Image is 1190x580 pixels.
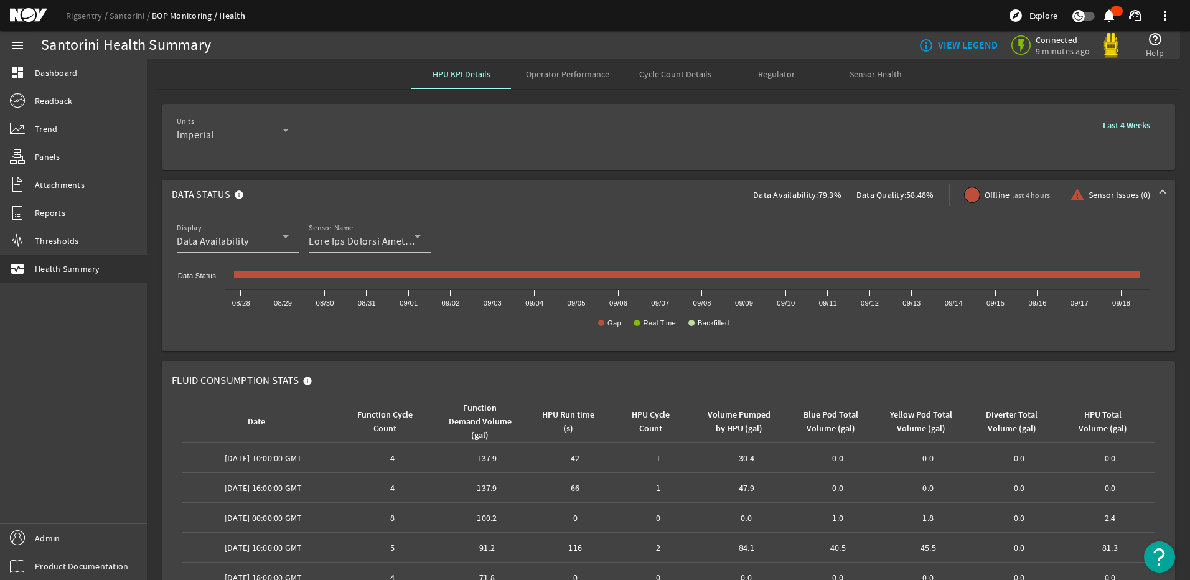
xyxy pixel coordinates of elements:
[1089,189,1150,201] span: Sensor Issues (0)
[444,482,529,494] div: 137.9
[178,272,216,279] text: Data Status
[187,482,340,494] div: [DATE] 16:00:00 GMT
[621,512,695,524] div: 0
[1093,114,1160,136] button: Last 4 Weeks
[10,65,25,80] mat-icon: dashboard
[978,541,1060,554] div: 0.0
[35,179,85,191] span: Attachments
[35,123,57,135] span: Trend
[705,482,788,494] div: 47.9
[248,415,265,429] div: Date
[172,180,249,210] mat-panel-title: Data Status
[35,95,72,107] span: Readback
[152,10,219,21] a: BOP Monitoring
[1099,33,1123,58] img: Yellowpod.svg
[446,401,513,442] div: Function Demand Volume (gal)
[66,10,110,21] a: Rigsentry
[1008,8,1023,23] mat-icon: explore
[1070,512,1150,524] div: 2.4
[777,299,795,307] text: 09/10
[705,541,788,554] div: 84.1
[607,319,621,327] text: Gap
[444,452,529,464] div: 137.9
[705,452,788,464] div: 30.4
[41,39,211,52] div: Santorini Health Summary
[316,299,334,307] text: 08/30
[798,452,878,464] div: 0.0
[350,512,434,524] div: 8
[350,482,434,494] div: 4
[177,129,214,141] span: Imperial
[850,70,902,78] span: Sensor Health
[621,541,695,554] div: 2
[621,482,695,494] div: 1
[350,452,434,464] div: 4
[621,452,695,464] div: 1
[1128,8,1143,23] mat-icon: support_agent
[609,299,627,307] text: 09/06
[1146,47,1164,59] span: Help
[978,512,1060,524] div: 0.0
[758,70,795,78] span: Regulator
[540,408,606,436] div: HPU Run time (s)
[540,482,611,494] div: 66
[187,452,340,464] div: [DATE] 10:00:00 GMT
[35,532,60,545] span: Admin
[187,541,340,554] div: [DATE] 10:00:00 GMT
[800,408,862,436] div: Blue Pod Total Volume (gal)
[623,408,679,436] div: HPU Cycle Count
[1036,34,1090,45] span: Connected
[162,180,1175,210] mat-expansion-panel-header: Data StatusData Availability:79.3%Data Quality:58.48%Offlinelast 4 hoursSensor Issues (0)
[309,223,354,233] mat-label: Sensor Name
[693,299,711,307] text: 09/08
[1102,8,1117,23] mat-icon: notifications
[698,319,729,327] text: Backfilled
[1070,482,1150,494] div: 0.0
[1070,452,1150,464] div: 0.0
[177,235,249,248] span: Data Availability
[540,512,611,524] div: 0
[798,512,878,524] div: 1.0
[798,482,878,494] div: 0.0
[906,189,934,200] span: 58.48%
[35,67,77,79] span: Dashboard
[818,189,841,200] span: 79.3%
[568,299,586,307] text: 09/05
[187,415,335,429] div: Date
[444,541,529,554] div: 91.2
[986,299,1005,307] text: 09/15
[1112,299,1130,307] text: 09/18
[540,541,611,554] div: 116
[1012,190,1050,200] span: last 4 hours
[1103,119,1150,131] b: Last 4 Weeks
[919,38,929,53] mat-icon: info_outline
[444,401,524,442] div: Function Demand Volume (gal)
[985,189,1051,202] span: Offline
[643,319,676,327] text: Real Time
[888,482,968,494] div: 0.0
[187,512,340,524] div: [DATE] 00:00:00 GMT
[798,408,873,436] div: Blue Pod Total Volume (gal)
[1148,32,1163,47] mat-icon: help_outline
[219,10,245,22] a: Health
[358,299,376,307] text: 08/31
[444,512,529,524] div: 100.2
[35,560,128,573] span: Product Documentation
[980,408,1044,436] div: Diverter Total Volume (gal)
[172,375,299,387] span: Fluid Consumption Stats
[753,189,818,200] span: Data Availability:
[888,452,968,464] div: 0.0
[1070,541,1150,554] div: 81.3
[526,70,609,78] span: Operator Performance
[651,299,669,307] text: 09/07
[35,235,79,247] span: Thresholds
[274,299,292,307] text: 08/29
[1065,184,1155,206] button: Sensor Issues (0)
[1071,299,1089,307] text: 09/17
[1144,541,1175,573] button: Open Resource Center
[10,261,25,276] mat-icon: monitor_heart
[232,299,250,307] text: 08/28
[1072,408,1134,436] div: HPU Total Volume (gal)
[352,408,418,436] div: Function Cycle Count
[945,299,963,307] text: 09/14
